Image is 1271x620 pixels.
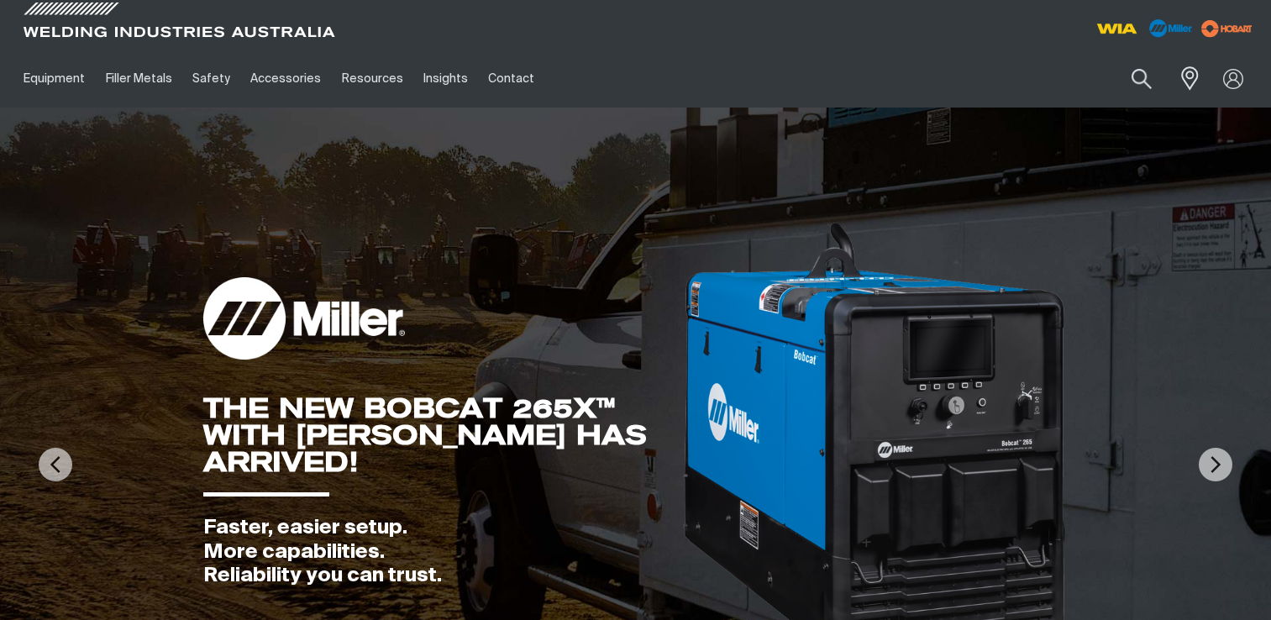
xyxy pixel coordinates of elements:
[1196,16,1258,41] img: miller
[203,516,681,588] div: Faster, easier setup. More capabilities. Reliability you can trust.
[240,50,331,108] a: Accessories
[1199,448,1232,481] img: NextArrow
[13,50,947,108] nav: Main
[182,50,240,108] a: Safety
[478,50,544,108] a: Contact
[1092,59,1170,98] input: Product name or item number...
[332,50,413,108] a: Resources
[13,50,95,108] a: Equipment
[1113,59,1170,98] button: Search products
[95,50,181,108] a: Filler Metals
[39,448,72,481] img: PrevArrow
[203,395,681,476] div: THE NEW BOBCAT 265X™ WITH [PERSON_NAME] HAS ARRIVED!
[413,50,478,108] a: Insights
